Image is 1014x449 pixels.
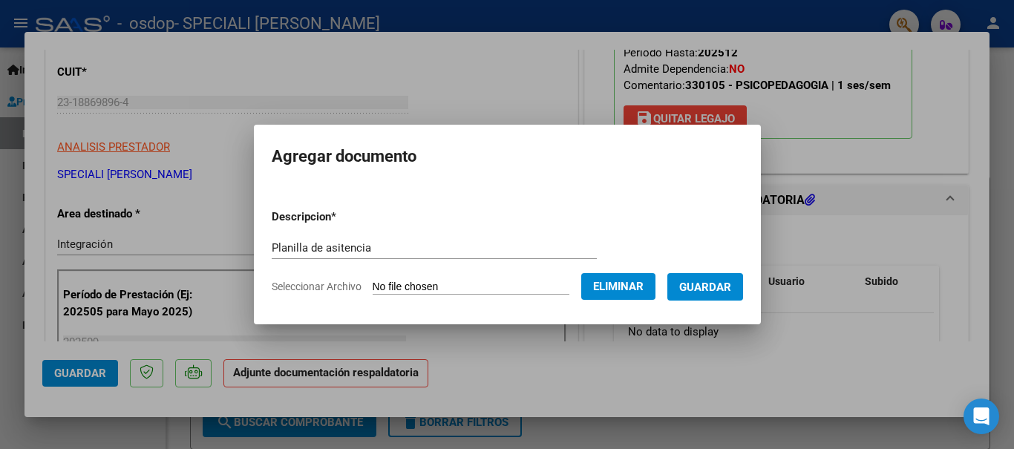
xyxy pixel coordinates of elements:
div: Open Intercom Messenger [964,399,999,434]
span: Guardar [679,281,731,294]
h2: Agregar documento [272,142,743,171]
button: Eliminar [581,273,655,300]
span: Seleccionar Archivo [272,281,362,292]
p: Descripcion [272,209,413,226]
span: Eliminar [593,280,644,293]
button: Guardar [667,273,743,301]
